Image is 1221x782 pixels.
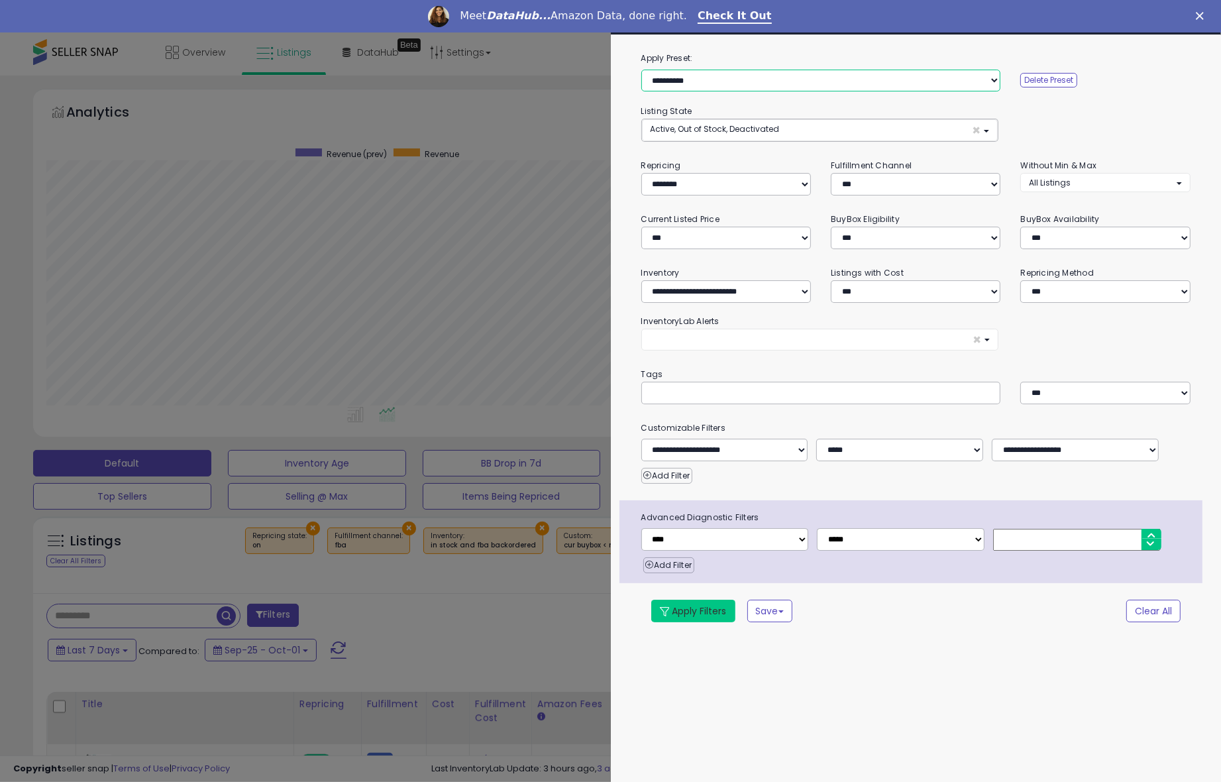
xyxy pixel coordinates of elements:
img: Profile image for Georgie [428,6,449,27]
small: InventoryLab Alerts [641,315,719,327]
button: Clear All [1126,600,1181,622]
i: DataHub... [486,9,551,22]
small: Inventory [641,267,680,278]
button: Add Filter [643,557,694,573]
a: Check It Out [698,9,772,24]
button: Save [747,600,792,622]
span: × [973,123,981,137]
small: Listing State [641,105,692,117]
small: Customizable Filters [631,421,1200,435]
div: Meet Amazon Data, done right. [460,9,687,23]
small: Listings with Cost [831,267,904,278]
button: Delete Preset [1020,73,1077,87]
button: Add Filter [641,468,692,484]
small: Current Listed Price [641,213,719,225]
small: BuyBox Eligibility [831,213,900,225]
small: Tags [631,367,1200,382]
label: Apply Preset: [631,51,1200,66]
small: Fulfillment Channel [831,160,912,171]
small: Without Min & Max [1020,160,1096,171]
button: × [641,329,998,351]
span: Advanced Diagnostic Filters [631,510,1202,525]
small: Repricing Method [1020,267,1094,278]
small: Repricing [641,160,681,171]
button: All Listings [1020,173,1190,192]
span: × [973,333,982,347]
button: Active, Out of Stock, Deactivated × [642,119,998,141]
div: Close [1196,12,1209,20]
span: All Listings [1029,177,1071,188]
small: BuyBox Availability [1020,213,1099,225]
button: Apply Filters [651,600,735,622]
span: Active, Out of Stock, Deactivated [651,123,780,135]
